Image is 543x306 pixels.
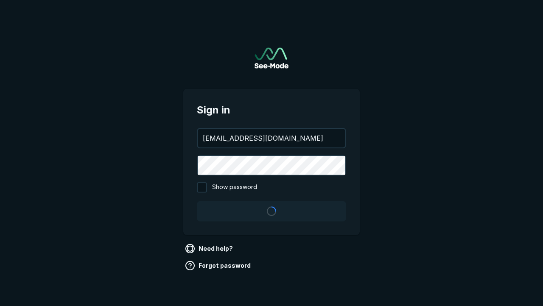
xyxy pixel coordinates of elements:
span: Sign in [197,102,346,118]
input: your@email.com [198,129,345,147]
a: Forgot password [183,259,254,272]
a: Go to sign in [255,48,288,68]
span: Show password [212,182,257,193]
img: See-Mode Logo [255,48,288,68]
a: Need help? [183,242,236,255]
